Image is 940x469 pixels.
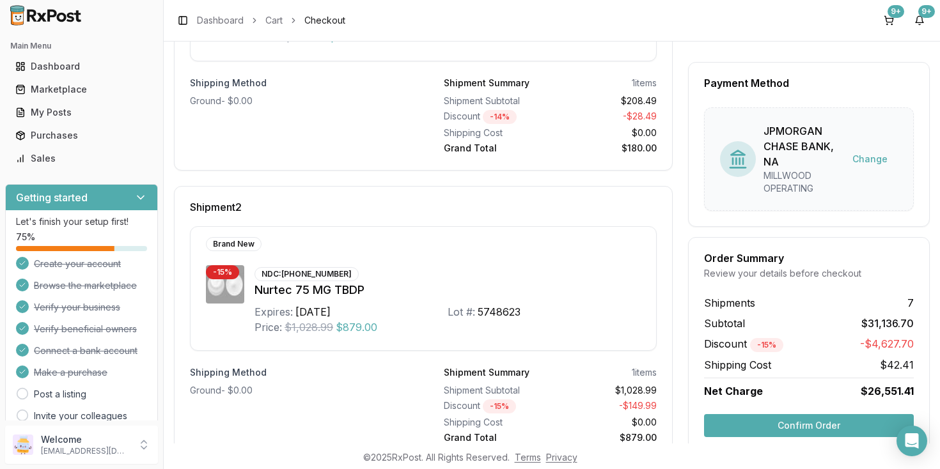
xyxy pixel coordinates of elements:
[197,14,244,27] a: Dashboard
[16,231,35,243] span: 75 %
[704,253,914,263] div: Order Summary
[255,281,641,299] div: Nurtec 75 MG TBDP
[265,14,283,27] a: Cart
[190,366,403,379] label: Shipping Method
[10,124,153,147] a: Purchases
[879,10,899,31] button: 9+
[897,426,927,456] div: Open Intercom Messenger
[34,410,127,422] a: Invite your colleagues
[880,357,914,373] span: $42.41
[34,366,107,379] span: Make a purchase
[10,101,153,124] a: My Posts
[444,127,545,139] div: Shipping Cost
[907,295,914,311] span: 7
[15,60,148,73] div: Dashboard
[444,366,529,379] div: Shipment Summary
[888,5,904,18] div: 9+
[764,123,842,169] div: JPMORGAN CHASE BANK, NA
[197,14,345,27] nav: breadcrumb
[34,279,137,292] span: Browse the marketplace
[478,304,521,319] div: 5748623
[444,399,545,413] div: Discount
[444,142,545,155] div: Grand Total
[909,10,930,31] button: 9+
[704,337,783,350] span: Discount
[16,215,147,228] p: Let's finish your setup first!
[704,385,763,397] span: Net Charge
[10,55,153,78] a: Dashboard
[704,78,914,88] div: Payment Method
[5,102,158,123] button: My Posts
[5,125,158,146] button: Purchases
[295,304,331,319] div: [DATE]
[556,127,657,139] div: $0.00
[918,5,935,18] div: 9+
[448,304,475,319] div: Lot #:
[704,357,771,373] span: Shipping Cost
[34,388,86,401] a: Post a listing
[750,338,783,352] div: - 15 %
[444,431,545,444] div: Grand Total
[206,237,262,251] div: Brand New
[13,434,33,455] img: User avatar
[10,78,153,101] a: Marketplace
[15,129,148,142] div: Purchases
[444,77,529,89] div: Shipment Summary
[15,152,148,165] div: Sales
[15,106,148,119] div: My Posts
[5,79,158,100] button: Marketplace
[41,446,130,456] p: [EMAIL_ADDRESS][DOMAIN_NAME]
[556,95,657,107] div: $208.49
[704,316,745,331] span: Subtotal
[546,452,577,463] a: Privacy
[861,316,914,331] span: $31,136.70
[842,148,898,171] button: Change
[556,110,657,124] div: - $28.49
[5,148,158,169] button: Sales
[556,416,657,429] div: $0.00
[206,265,239,279] div: - 15 %
[34,323,137,335] span: Verify beneficial owners
[34,344,137,357] span: Connect a bank account
[556,142,657,155] div: $180.00
[336,319,377,335] span: $879.00
[764,169,842,195] div: MILLWOOD OPERATING
[255,267,359,281] div: NDC: [PHONE_NUMBER]
[285,319,333,335] span: $1,028.99
[444,416,545,429] div: Shipping Cost
[190,384,403,397] div: Ground - $0.00
[206,265,244,304] img: Nurtec 75 MG TBDP
[556,384,657,397] div: $1,028.99
[556,399,657,413] div: - $149.99
[10,147,153,170] a: Sales
[632,366,657,379] div: 1 items
[860,336,914,352] span: -$4,627.70
[190,202,242,212] span: Shipment 2
[5,56,158,77] button: Dashboard
[190,95,403,107] div: Ground - $0.00
[444,110,545,124] div: Discount
[10,41,153,51] h2: Main Menu
[34,301,120,314] span: Verify your business
[15,83,148,96] div: Marketplace
[34,258,121,270] span: Create your account
[16,190,88,205] h3: Getting started
[255,319,282,335] div: Price:
[190,77,403,89] label: Shipping Method
[515,452,541,463] a: Terms
[444,384,545,397] div: Shipment Subtotal
[704,295,755,311] span: Shipments
[41,433,130,446] p: Welcome
[483,399,516,413] div: - 15 %
[556,431,657,444] div: $879.00
[483,110,517,124] div: - 14 %
[255,304,293,319] div: Expires:
[5,5,87,26] img: RxPost Logo
[861,383,914,399] span: $26,551.41
[704,267,914,280] div: Review your details before checkout
[632,77,657,89] div: 1 items
[704,414,914,437] button: Confirm Order
[444,95,545,107] div: Shipment Subtotal
[304,14,345,27] span: Checkout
